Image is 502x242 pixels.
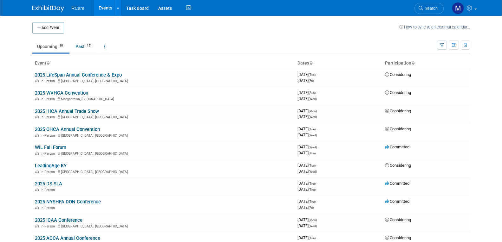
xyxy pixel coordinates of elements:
[41,188,57,192] span: In-Person
[35,163,67,169] a: LeadingAge KY
[32,40,69,53] a: Upcoming30
[35,78,292,83] div: [GEOGRAPHIC_DATA], [GEOGRAPHIC_DATA]
[382,58,470,69] th: Participation
[309,188,316,191] span: (Thu)
[35,181,62,187] a: 2025 DS SLA
[316,235,317,240] span: -
[85,43,94,48] span: 151
[297,133,317,137] span: [DATE]
[316,72,317,77] span: -
[309,60,312,65] a: Sort by Start Date
[309,73,316,77] span: (Tue)
[35,188,39,191] img: In-Person Event
[35,145,66,150] a: WIL Fall Forum
[318,145,319,149] span: -
[72,6,84,11] span: RCare
[411,60,414,65] a: Sort by Participation Type
[309,236,316,240] span: (Tue)
[35,169,292,174] div: [GEOGRAPHIC_DATA], [GEOGRAPHIC_DATA]
[35,79,39,82] img: In-Person Event
[41,79,57,83] span: In-Person
[297,72,317,77] span: [DATE]
[35,170,39,173] img: In-Person Event
[309,91,316,95] span: (Sun)
[41,152,57,156] span: In-Person
[309,218,317,222] span: (Mon)
[35,96,292,101] div: Morgantown, [GEOGRAPHIC_DATA]
[35,114,292,119] div: [GEOGRAPHIC_DATA], [GEOGRAPHIC_DATA]
[35,235,100,241] a: 2025 ACCA Annual Conference
[35,127,100,132] a: 2025 OHCA Annual Convention
[35,223,292,228] div: [GEOGRAPHIC_DATA], [GEOGRAPHIC_DATA]
[35,133,39,137] img: In-Person Event
[41,97,57,101] span: In-Person
[385,127,411,131] span: Considering
[297,163,317,168] span: [DATE]
[41,133,57,138] span: In-Person
[35,151,292,156] div: [GEOGRAPHIC_DATA], [GEOGRAPHIC_DATA]
[41,206,57,210] span: In-Person
[297,78,314,83] span: [DATE]
[41,115,57,119] span: In-Person
[316,199,317,204] span: -
[297,187,316,192] span: [DATE]
[309,115,317,119] span: (Wed)
[309,79,314,83] span: (Fri)
[385,163,411,168] span: Considering
[35,206,39,209] img: In-Person Event
[297,235,317,240] span: [DATE]
[309,146,317,149] span: (Wed)
[32,5,64,12] img: ExhibitDay
[309,182,316,185] span: (Thu)
[297,199,317,204] span: [DATE]
[297,217,319,222] span: [DATE]
[41,170,57,174] span: In-Person
[385,72,411,77] span: Considering
[316,127,317,131] span: -
[35,152,39,155] img: In-Person Event
[295,58,382,69] th: Dates
[385,181,409,186] span: Committed
[58,43,65,48] span: 30
[35,109,99,114] a: 2025 IHCA Annual Trade Show
[297,223,317,228] span: [DATE]
[35,90,88,96] a: 2025 WVHCA Convention
[297,109,319,113] span: [DATE]
[309,224,317,228] span: (Wed)
[309,164,316,167] span: (Tue)
[309,152,316,155] span: (Thu)
[316,163,317,168] span: -
[309,170,317,173] span: (Wed)
[318,109,319,113] span: -
[385,90,411,95] span: Considering
[297,114,317,119] span: [DATE]
[309,206,314,209] span: (Fri)
[316,181,317,186] span: -
[35,133,292,138] div: [GEOGRAPHIC_DATA], [GEOGRAPHIC_DATA]
[399,25,470,29] a: How to sync to an external calendar...
[309,127,316,131] span: (Tue)
[309,109,317,113] span: (Mon)
[297,169,317,174] span: [DATE]
[35,115,39,118] img: In-Person Event
[385,145,409,149] span: Committed
[423,6,438,11] span: Search
[297,96,317,101] span: [DATE]
[316,90,317,95] span: -
[385,217,411,222] span: Considering
[35,199,101,205] a: 2025 NYSHFA DON Conference
[35,97,39,100] img: In-Person Event
[297,90,317,95] span: [DATE]
[414,3,444,14] a: Search
[71,40,98,53] a: Past151
[297,127,317,131] span: [DATE]
[309,97,317,101] span: (Wed)
[309,133,317,137] span: (Wed)
[297,181,317,186] span: [DATE]
[452,2,464,14] img: maxim kowal
[35,224,39,227] img: In-Person Event
[35,217,82,223] a: 2025 ICAA Conference
[385,109,411,113] span: Considering
[385,199,409,204] span: Committed
[318,217,319,222] span: -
